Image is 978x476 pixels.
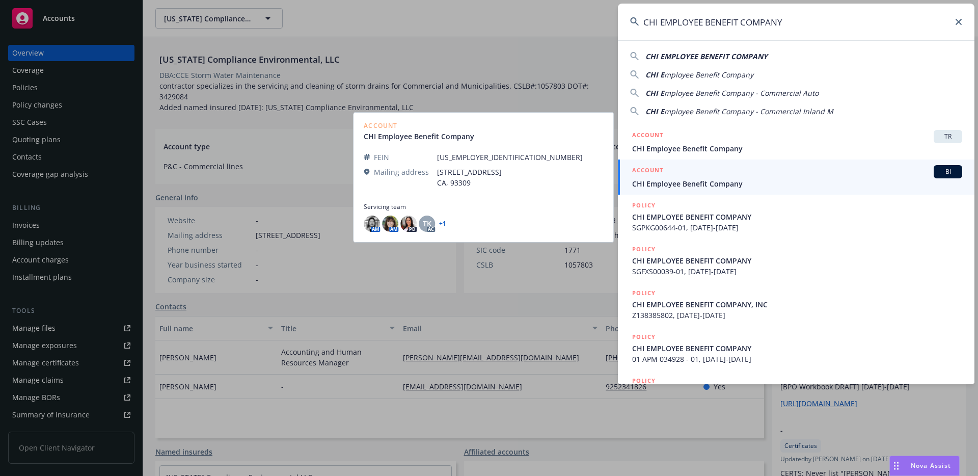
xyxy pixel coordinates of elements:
h5: POLICY [632,332,656,342]
span: BI [938,167,958,176]
a: ACCOUNTBICHI Employee Benefit Company [618,160,974,195]
span: CHI EMPLOYEE BENEFIT COMPANY [632,255,962,266]
button: Nova Assist [889,456,960,476]
span: SGFXS00039-01, [DATE]-[DATE] [632,266,962,277]
a: POLICYCHI EMPLOYEE BENEFIT COMPANYSGFXS00039-01, [DATE]-[DATE] [618,239,974,282]
span: mployee Benefit Company - Commercial Auto [664,88,819,98]
h5: ACCOUNT [632,130,663,142]
span: CHI E [645,107,664,116]
span: CHI E [645,88,664,98]
a: ACCOUNTTRCHI Employee Benefit Company [618,124,974,160]
span: mployee Benefit Company - Commercial Inland M [664,107,833,116]
a: POLICYCHI EMPLOYEE BENEFIT COMPANYSGPKG00644-01, [DATE]-[DATE] [618,195,974,239]
a: POLICY [618,370,974,414]
h5: POLICY [632,376,656,386]
span: CHI Employee Benefit Company [632,178,962,189]
span: CHI EMPLOYEE BENEFIT COMPANY [632,211,962,222]
span: Z138385802, [DATE]-[DATE] [632,310,962,321]
span: TR [938,132,958,141]
a: POLICYCHI EMPLOYEE BENEFIT COMPANY01 APM 034928 - 01, [DATE]-[DATE] [618,326,974,370]
h5: POLICY [632,244,656,254]
span: CHI EMPLOYEE BENEFIT COMPANY, INC [632,299,962,310]
span: SGPKG00644-01, [DATE]-[DATE] [632,222,962,233]
span: mployee Benefit Company [664,70,753,80]
span: CHI EMPLOYEE BENEFIT COMPANY [645,51,768,61]
a: POLICYCHI EMPLOYEE BENEFIT COMPANY, INCZ138385802, [DATE]-[DATE] [618,282,974,326]
h5: POLICY [632,288,656,298]
span: CHI EMPLOYEE BENEFIT COMPANY [632,343,962,354]
span: 01 APM 034928 - 01, [DATE]-[DATE] [632,354,962,364]
input: Search... [618,4,974,40]
span: CHI Employee Benefit Company [632,143,962,154]
h5: POLICY [632,200,656,210]
div: Drag to move [890,456,903,475]
span: CHI E [645,70,664,80]
h5: ACCOUNT [632,165,663,177]
span: Nova Assist [911,461,951,470]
